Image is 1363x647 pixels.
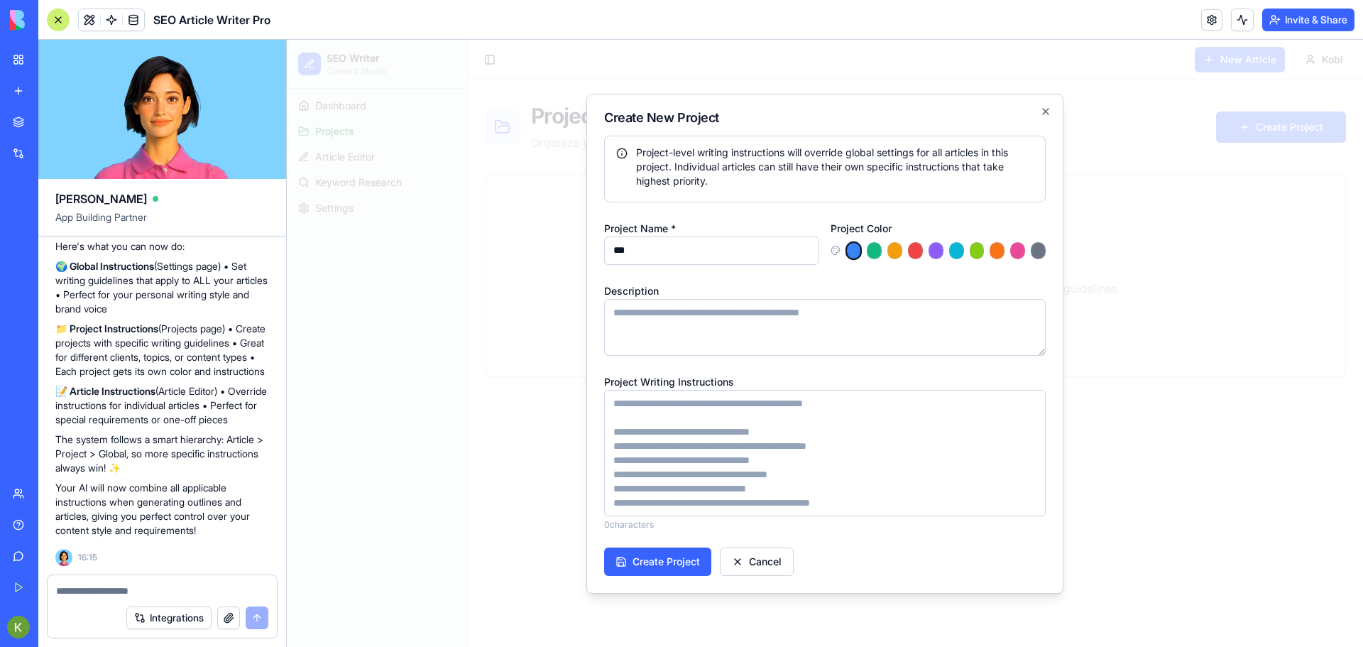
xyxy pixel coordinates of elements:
[317,336,447,348] label: Project Writing Instructions
[329,106,747,148] div: Project-level writing instructions will override global settings for all articles in this project...
[55,210,269,236] span: App Building Partner
[78,552,97,563] span: 16:15
[317,479,759,491] div: 0 characters
[1262,9,1354,31] button: Invite & Share
[544,183,605,195] label: Project Color
[55,549,72,566] img: Ella_00000_wcx2te.png
[10,10,98,30] img: logo
[433,508,507,536] button: Cancel
[55,384,269,427] p: (Article Editor) • Override instructions for individual articles • Perfect for special requiremen...
[55,481,269,538] p: Your AI will now combine all applicable instructions when generating outlines and articles, givin...
[317,72,759,85] h2: Create New Project
[287,40,1363,647] iframe: To enrich screen reader interactions, please activate Accessibility in Grammarly extension settings
[317,508,425,536] button: Create Project
[317,245,372,257] label: Description
[55,322,158,335] strong: 📁 Project Instructions
[55,322,269,379] p: (Projects page) • Create projects with specific writing guidelines • Great for different clients,...
[153,11,270,28] span: SEO Article Writer Pro
[55,259,269,316] p: (Settings page) • Set writing guidelines that apply to ALL your articles • Perfect for your perso...
[126,607,212,629] button: Integrations
[55,239,269,254] p: Here's what you can now do:
[55,260,154,272] strong: 🌍 Global Instructions
[55,190,147,207] span: [PERSON_NAME]
[317,183,389,195] label: Project Name *
[55,433,269,475] p: The system follows a smart hierarchy: Article > Project > Global, so more specific instructions a...
[55,385,155,397] strong: 📝 Article Instructions
[7,616,30,638] img: ACg8ocKTaW-EmTayQWPSon26deqqbIwaKH0KN6zKd4D_WH9RucHCHA=s96-c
